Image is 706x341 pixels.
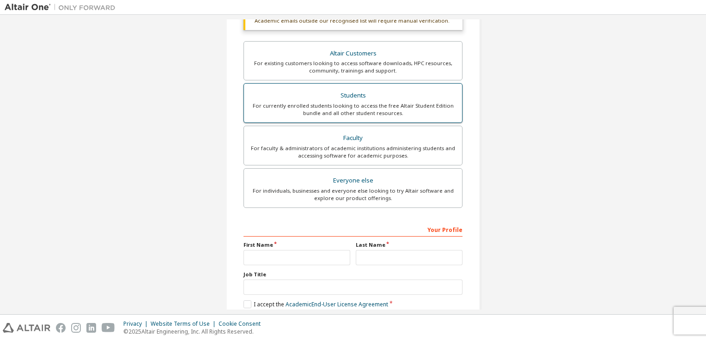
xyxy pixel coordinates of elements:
div: For existing customers looking to access software downloads, HPC resources, community, trainings ... [250,60,456,74]
div: For individuals, businesses and everyone else looking to try Altair software and explore our prod... [250,187,456,202]
img: linkedin.svg [86,323,96,333]
div: For currently enrolled students looking to access the free Altair Student Edition bundle and all ... [250,102,456,117]
label: I accept the [243,300,388,308]
img: altair_logo.svg [3,323,50,333]
div: Cookie Consent [219,320,266,328]
div: Website Terms of Use [151,320,219,328]
img: facebook.svg [56,323,66,333]
label: Last Name [356,241,463,249]
p: © 2025 Altair Engineering, Inc. All Rights Reserved. [123,328,266,335]
div: Your Profile [243,222,463,237]
div: For faculty & administrators of academic institutions administering students and accessing softwa... [250,145,456,159]
div: Everyone else [250,174,456,187]
a: Academic End-User License Agreement [286,300,388,308]
img: youtube.svg [102,323,115,333]
label: Job Title [243,271,463,278]
img: Altair One [5,3,120,12]
div: Altair Customers [250,47,456,60]
label: First Name [243,241,350,249]
div: Faculty [250,132,456,145]
img: instagram.svg [71,323,81,333]
div: Privacy [123,320,151,328]
div: Students [250,89,456,102]
div: Academic emails outside our recognised list will require manual verification. [243,12,463,30]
